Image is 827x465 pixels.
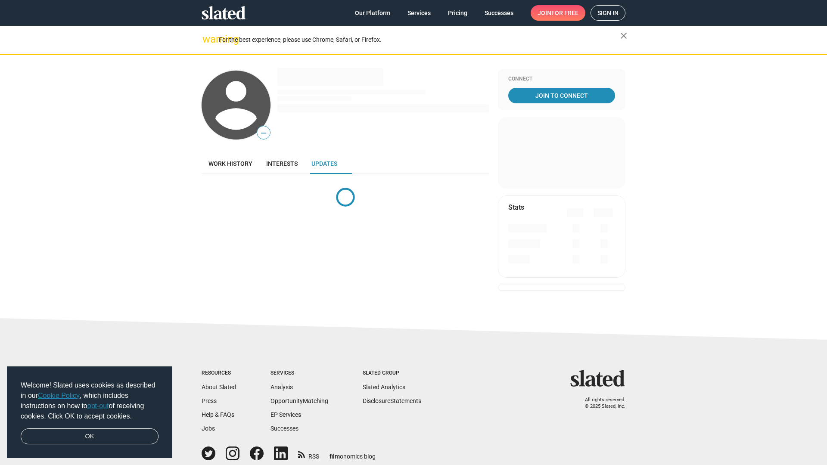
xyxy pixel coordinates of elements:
mat-card-title: Stats [508,203,524,212]
a: filmonomics blog [330,446,376,461]
a: Services [401,5,438,21]
a: Successes [478,5,520,21]
a: Press [202,397,217,404]
div: Services [270,370,328,377]
a: EP Services [270,411,301,418]
span: Updates [311,160,337,167]
a: Pricing [441,5,474,21]
span: Our Platform [355,5,390,21]
a: Work history [202,153,259,174]
a: Updates [305,153,344,174]
div: Connect [508,76,615,83]
a: Our Platform [348,5,397,21]
a: opt-out [87,402,109,409]
p: All rights reserved. © 2025 Slated, Inc. [576,397,625,409]
a: Help & FAQs [202,411,234,418]
div: Slated Group [363,370,421,377]
a: Cookie Policy [38,392,80,399]
a: Successes [270,425,298,432]
span: — [257,127,270,139]
span: Sign in [597,6,619,20]
span: Pricing [448,5,467,21]
a: Interests [259,153,305,174]
span: Join [538,5,578,21]
div: Resources [202,370,236,377]
a: DisclosureStatements [363,397,421,404]
a: Join To Connect [508,88,615,103]
a: Sign in [591,5,625,21]
a: RSS [298,447,319,461]
span: for free [551,5,578,21]
a: Jobs [202,425,215,432]
span: Successes [485,5,513,21]
a: dismiss cookie message [21,428,159,445]
a: About Slated [202,384,236,391]
span: film [330,453,340,460]
span: Welcome! Slated uses cookies as described in our , which includes instructions on how to of recei... [21,380,159,422]
a: Joinfor free [531,5,585,21]
mat-icon: close [619,31,629,41]
span: Join To Connect [510,88,613,103]
span: Work history [208,160,252,167]
span: Services [407,5,431,21]
mat-icon: warning [202,34,213,44]
a: Analysis [270,384,293,391]
a: OpportunityMatching [270,397,328,404]
div: cookieconsent [7,366,172,459]
span: Interests [266,160,298,167]
a: Slated Analytics [363,384,405,391]
div: For the best experience, please use Chrome, Safari, or Firefox. [219,34,620,46]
